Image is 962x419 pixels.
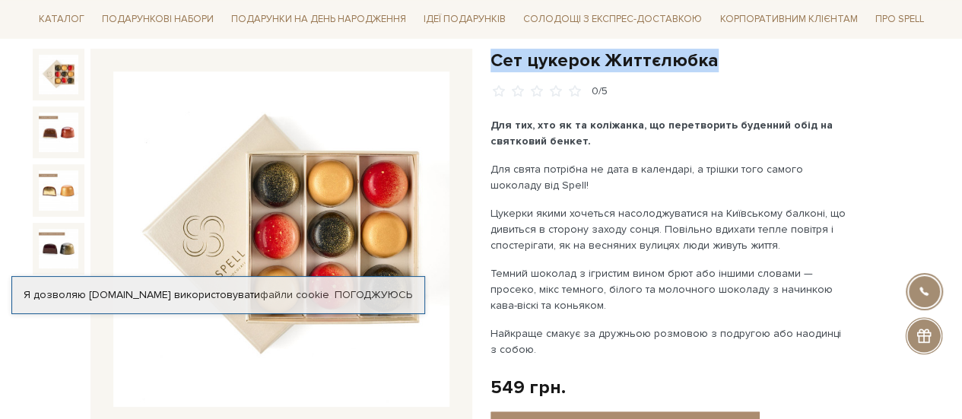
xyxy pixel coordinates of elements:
[418,8,512,31] a: Ідеї подарунків
[868,8,929,31] a: Про Spell
[491,119,833,148] b: Для тих, хто як та коліжанка, що перетворить буденний обід на святковий бенкет.
[39,170,78,210] img: Сет цукерок Життєлюбка
[517,6,708,32] a: Солодощі з експрес-доставкою
[225,8,412,31] a: Подарунки на День народження
[335,288,412,302] a: Погоджуюсь
[491,325,847,357] p: Найкраще смакує за дружньою розмовою з подругою або наодинці з собою.
[39,55,78,94] img: Сет цукерок Життєлюбка
[491,161,847,193] p: Для свята потрібна не дата в календарі, а трішки того самого шоколаду від Spell!
[491,265,847,313] p: Темний шоколад з ігристим вином брют або іншими словами — просеко, мікс темного, білого та молочн...
[592,84,608,99] div: 0/5
[12,288,424,302] div: Я дозволяю [DOMAIN_NAME] використовувати
[491,205,847,253] p: Цукерки якими хочеться насолоджуватися на Київському балконі, що дивиться в сторону заходу сонця....
[113,71,449,408] img: Сет цукерок Життєлюбка
[96,8,220,31] a: Подарункові набори
[39,113,78,152] img: Сет цукерок Життєлюбка
[39,229,78,268] img: Сет цукерок Життєлюбка
[260,288,329,301] a: файли cookie
[491,49,930,72] h1: Сет цукерок Життєлюбка
[713,8,863,31] a: Корпоративним клієнтам
[33,8,90,31] a: Каталог
[491,376,566,399] div: 549 грн.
